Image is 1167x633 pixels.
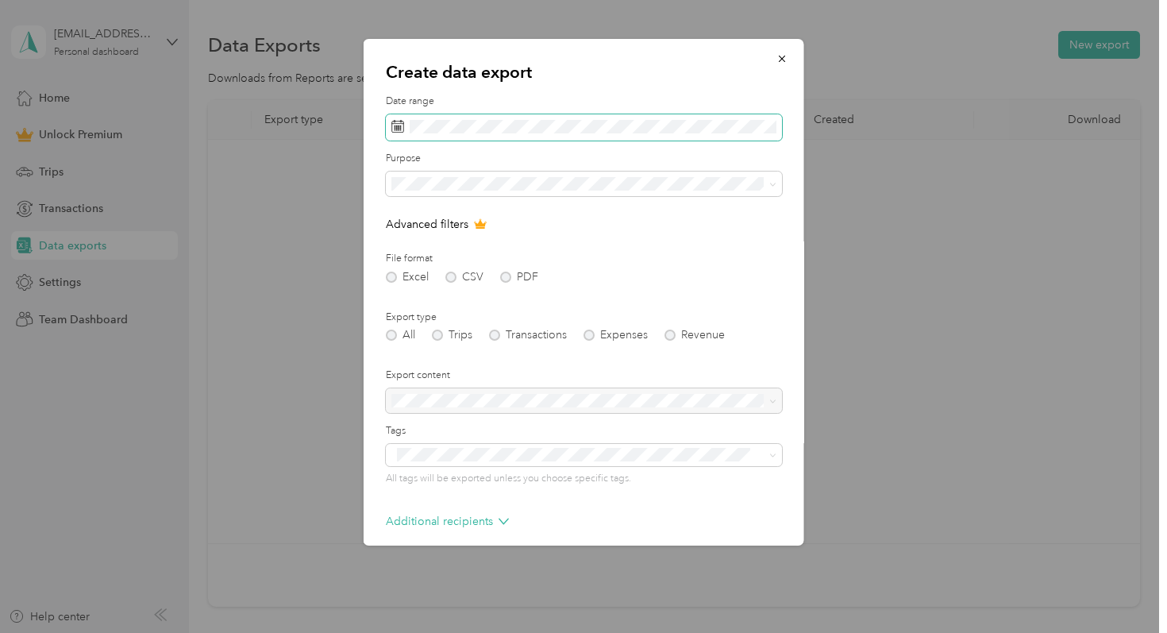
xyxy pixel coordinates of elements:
[386,369,782,383] label: Export content
[386,311,782,325] label: Export type
[386,152,782,166] label: Purpose
[386,513,509,530] p: Additional recipients
[386,252,782,266] label: File format
[386,424,782,438] label: Tags
[1078,544,1167,633] iframe: Everlance-gr Chat Button Frame
[386,95,782,109] label: Date range
[386,472,782,486] p: All tags will be exported unless you choose specific tags.
[386,61,782,83] p: Create data export
[386,216,782,233] p: Advanced filters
